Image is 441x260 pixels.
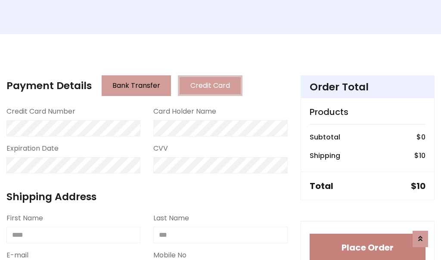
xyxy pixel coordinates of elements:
[310,152,340,160] h6: Shipping
[102,75,171,96] button: Bank Transfer
[310,81,425,93] h4: Order Total
[310,181,333,191] h5: Total
[416,180,425,192] span: 10
[414,152,425,160] h6: $
[6,191,288,203] h4: Shipping Address
[153,106,216,117] label: Card Holder Name
[421,132,425,142] span: 0
[178,75,242,96] button: Credit Card
[416,133,425,141] h6: $
[153,143,168,154] label: CVV
[6,213,43,223] label: First Name
[419,151,425,161] span: 10
[6,80,92,92] h4: Payment Details
[153,213,189,223] label: Last Name
[310,107,425,117] h5: Products
[6,143,59,154] label: Expiration Date
[411,181,425,191] h5: $
[310,133,340,141] h6: Subtotal
[6,106,75,117] label: Credit Card Number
